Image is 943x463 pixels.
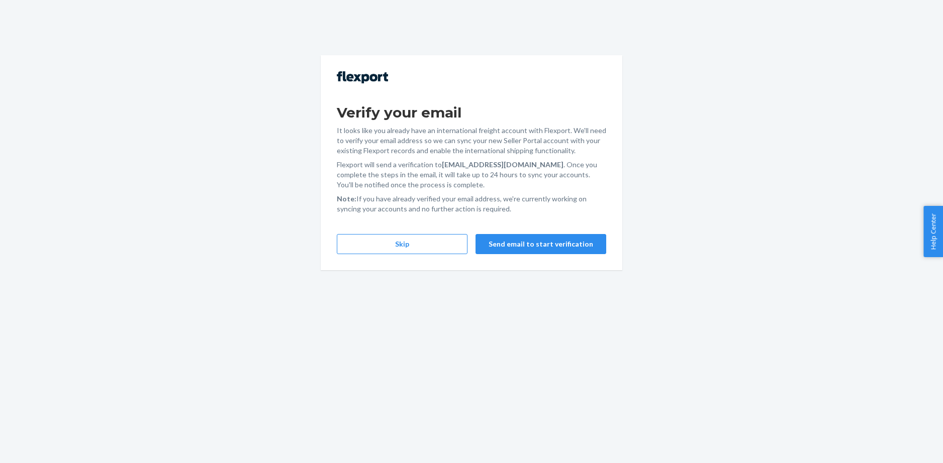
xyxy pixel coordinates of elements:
[337,194,356,203] strong: Note:
[337,71,388,83] img: Flexport logo
[923,206,943,257] button: Help Center
[337,194,606,214] p: If you have already verified your email address, we're currently working on syncing your accounts...
[337,126,606,156] p: It looks like you already have an international freight account with Flexport. We'll need to veri...
[442,160,563,169] strong: [EMAIL_ADDRESS][DOMAIN_NAME]
[337,160,606,190] p: Flexport will send a verification to . Once you complete the steps in the email, it will take up ...
[476,234,606,254] button: Send email to start verification
[337,103,606,122] h1: Verify your email
[337,234,467,254] button: Skip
